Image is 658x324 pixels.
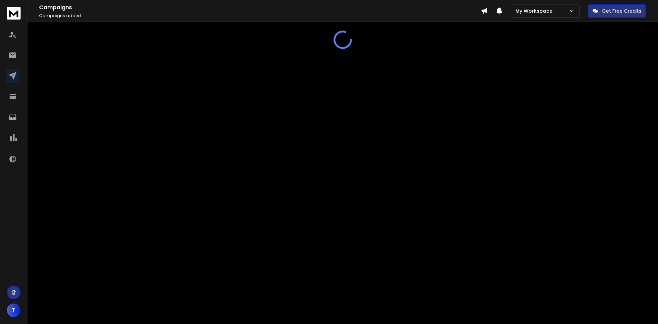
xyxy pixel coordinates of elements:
img: logo [7,7,21,20]
p: My Workspace [515,8,555,14]
button: T [7,303,21,317]
h1: Campaigns [39,3,481,12]
p: Get Free Credits [602,8,641,14]
button: Get Free Credits [588,4,646,18]
p: Campaigns added [39,13,481,19]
